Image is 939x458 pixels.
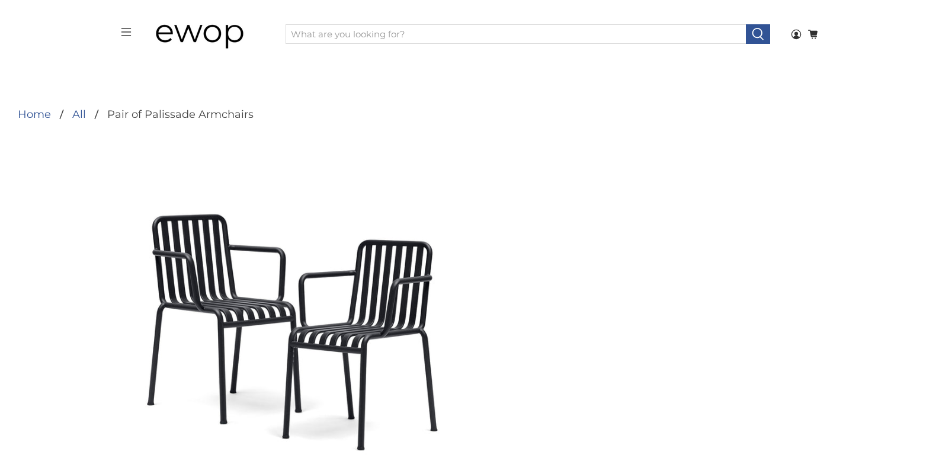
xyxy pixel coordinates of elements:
[18,109,254,120] nav: breadcrumbs
[72,109,86,120] a: All
[18,109,51,120] a: Home
[86,109,254,120] li: Pair of Palissade Armchairs
[286,24,746,44] input: What are you looking for?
